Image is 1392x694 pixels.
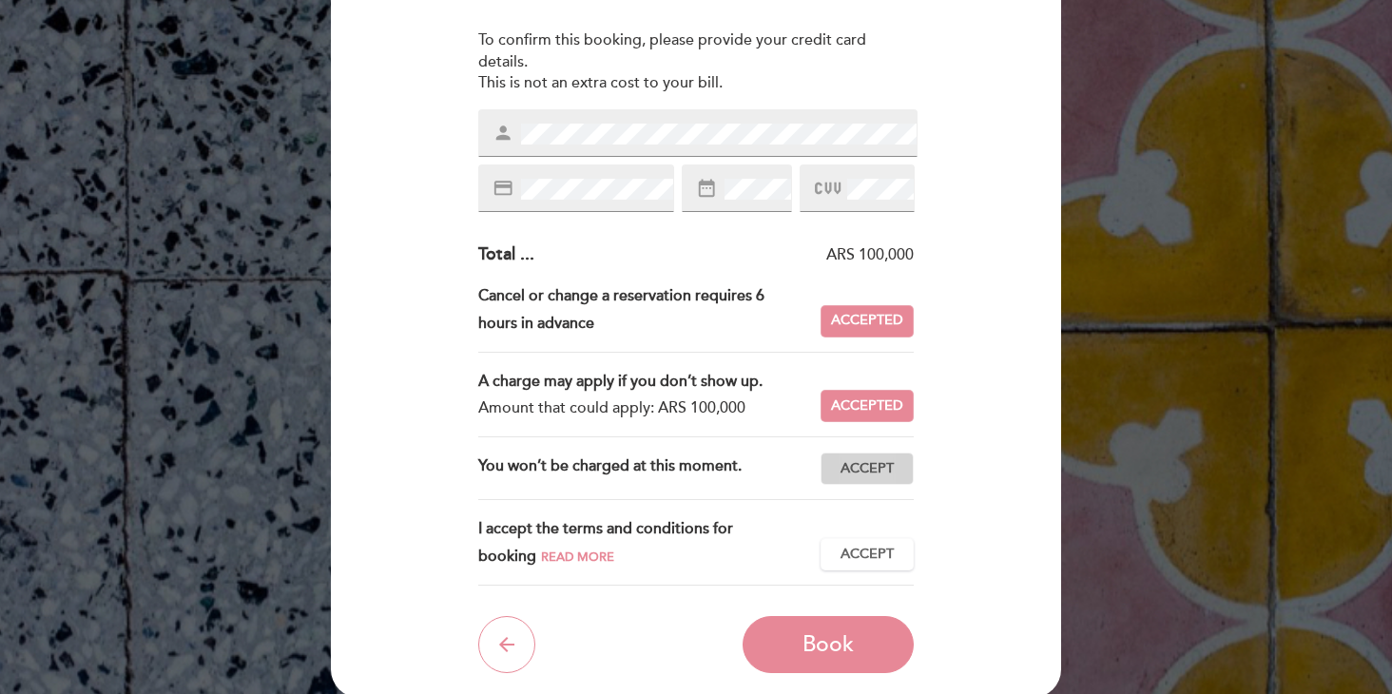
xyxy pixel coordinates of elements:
[831,396,903,416] span: Accepted
[743,616,914,673] button: Book
[534,244,915,266] div: ARS 100,000
[478,616,535,673] button: arrow_back
[478,515,822,570] div: I accept the terms and conditions for booking
[478,282,822,337] div: Cancel or change a reservation requires 6 hours in advance
[478,243,534,264] span: Total ...
[821,390,914,422] button: Accepted
[478,368,806,395] div: A charge may apply if you don’t show up.
[478,395,806,422] div: Amount that could apply: ARS 100,000
[841,459,894,479] span: Accept
[841,545,894,565] span: Accept
[493,178,513,199] i: credit_card
[821,538,914,570] button: Accept
[478,29,915,95] div: To confirm this booking, please provide your credit card details. This is not an extra cost to yo...
[802,631,854,658] span: Book
[821,305,914,337] button: Accepted
[831,311,903,331] span: Accepted
[478,453,822,485] div: You won’t be charged at this moment.
[821,453,914,485] button: Accept
[541,549,614,565] span: Read more
[495,633,518,656] i: arrow_back
[696,178,717,199] i: date_range
[493,123,513,144] i: person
